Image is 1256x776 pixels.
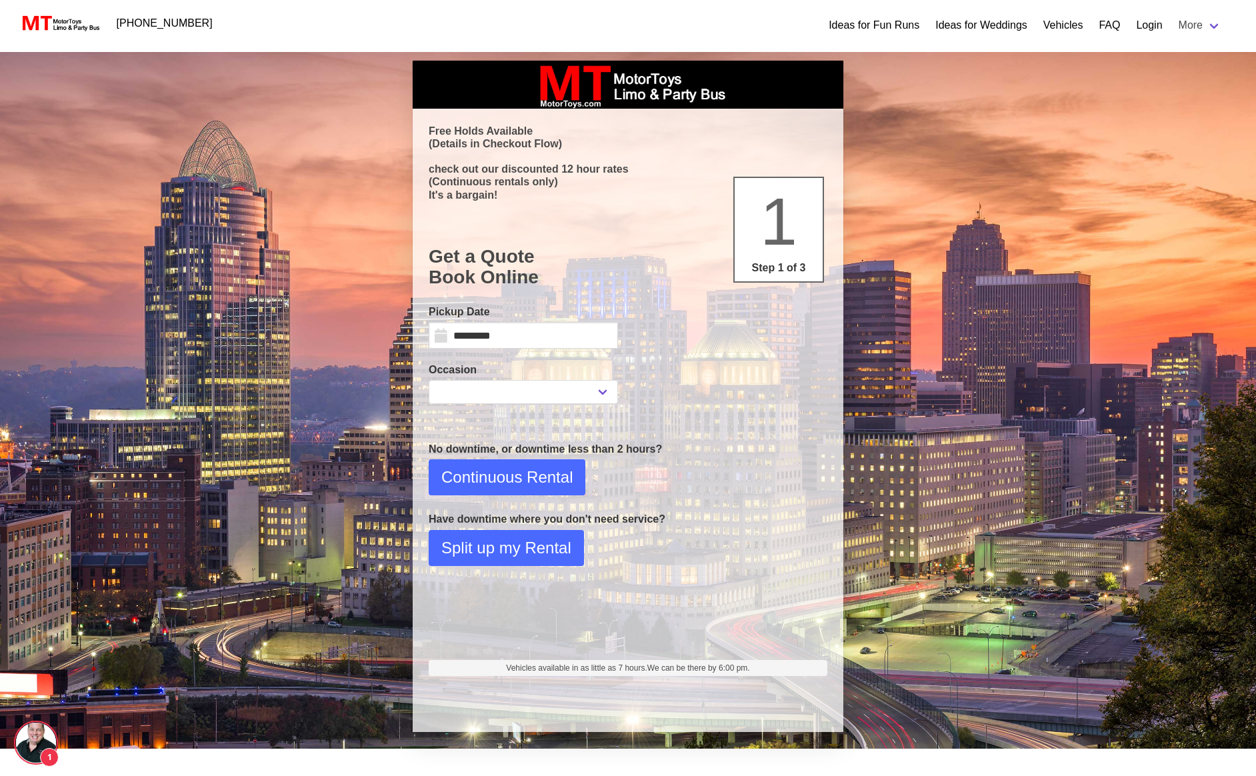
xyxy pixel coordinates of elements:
[760,184,797,259] span: 1
[1136,17,1162,33] a: Login
[16,723,56,763] a: Open chat
[429,175,827,188] p: (Continuous rentals only)
[429,511,827,527] p: Have downtime where you don't need service?
[429,441,827,457] p: No downtime, or downtime less than 2 hours?
[429,304,618,320] label: Pickup Date
[429,137,827,150] p: (Details in Checkout Flow)
[429,362,618,378] label: Occasion
[441,465,573,489] span: Continuous Rental
[40,748,59,767] span: 1
[1099,17,1120,33] a: FAQ
[429,530,584,566] button: Split up my Rental
[647,663,750,673] span: We can be there by 6:00 pm.
[1171,12,1229,39] a: More
[19,14,101,33] img: MotorToys Logo
[109,10,221,37] a: [PHONE_NUMBER]
[429,246,827,288] h1: Get a Quote Book Online
[429,125,827,137] p: Free Holds Available
[441,536,571,560] span: Split up my Rental
[429,459,585,495] button: Continuous Rental
[429,189,827,201] p: It's a bargain!
[1043,17,1083,33] a: Vehicles
[506,662,749,674] span: Vehicles available in as little as 7 hours.
[740,260,817,276] p: Step 1 of 3
[528,61,728,109] img: box_logo_brand.jpeg
[935,17,1027,33] a: Ideas for Weddings
[829,17,919,33] a: Ideas for Fun Runs
[429,163,827,175] p: check out our discounted 12 hour rates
